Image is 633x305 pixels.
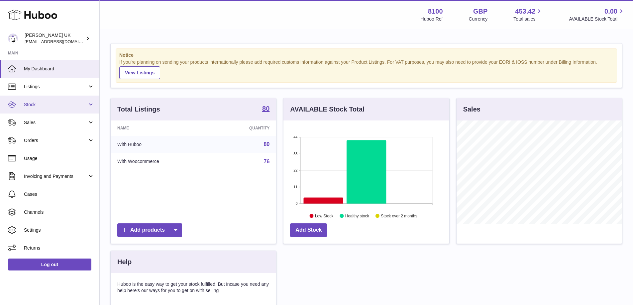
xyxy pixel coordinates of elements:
[469,16,488,22] div: Currency
[264,159,270,164] a: 76
[24,155,94,162] span: Usage
[294,152,298,156] text: 33
[111,153,213,170] td: With Woocommerce
[24,191,94,197] span: Cases
[24,137,87,144] span: Orders
[294,168,298,172] text: 22
[294,185,298,189] text: 11
[345,213,369,218] text: Healthy stock
[290,105,364,114] h3: AVAILABLE Stock Total
[262,105,269,113] a: 80
[473,7,487,16] strong: GBP
[290,223,327,237] a: Add Stock
[117,105,160,114] h3: Total Listings
[24,119,87,126] span: Sales
[262,105,269,112] strong: 80
[24,173,87,180] span: Invoicing and Payments
[294,135,298,139] text: 44
[296,201,298,205] text: 0
[119,52,613,58] strong: Notice
[381,213,417,218] text: Stock over 2 months
[117,281,269,294] p: Huboo is the easy way to get your stock fulfilled. But incase you need any help here's our ways f...
[111,120,213,136] th: Name
[604,7,617,16] span: 0.00
[569,16,625,22] span: AVAILABLE Stock Total
[428,7,443,16] strong: 8100
[513,16,543,22] span: Total sales
[25,32,84,45] div: [PERSON_NAME] UK
[119,59,613,79] div: If you're planning on sending your products internationally please add required customs informati...
[24,84,87,90] span: Listings
[24,227,94,233] span: Settings
[24,66,94,72] span: My Dashboard
[117,258,132,267] h3: Help
[24,209,94,215] span: Channels
[8,259,91,270] a: Log out
[213,120,276,136] th: Quantity
[25,39,98,44] span: [EMAIL_ADDRESS][DOMAIN_NAME]
[515,7,535,16] span: 453.42
[119,66,160,79] a: View Listings
[421,16,443,22] div: Huboo Ref
[24,102,87,108] span: Stock
[24,245,94,251] span: Returns
[463,105,480,114] h3: Sales
[569,7,625,22] a: 0.00 AVAILABLE Stock Total
[8,34,18,43] img: emotion88hk@gmail.com
[264,141,270,147] a: 80
[111,136,213,153] td: With Huboo
[513,7,543,22] a: 453.42 Total sales
[117,223,182,237] a: Add products
[315,213,334,218] text: Low Stock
